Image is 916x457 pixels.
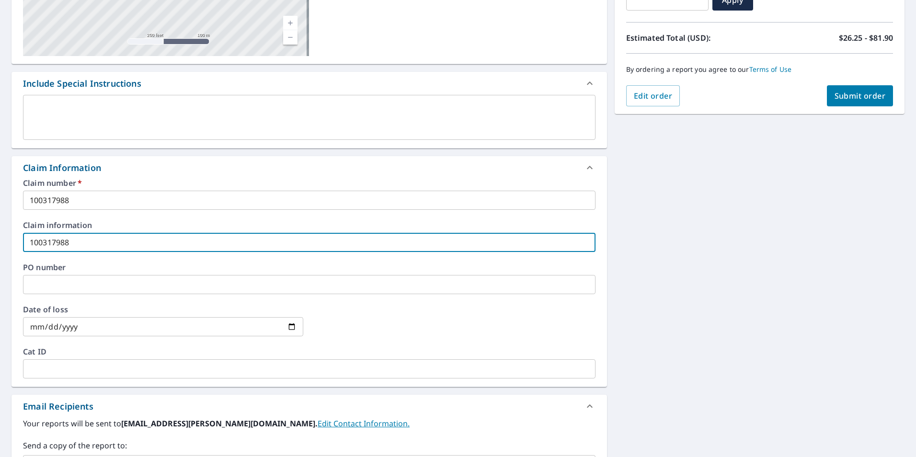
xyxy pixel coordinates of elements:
b: [EMAIL_ADDRESS][PERSON_NAME][DOMAIN_NAME]. [121,418,318,429]
span: Submit order [835,91,886,101]
div: Include Special Instructions [23,77,141,90]
label: Send a copy of the report to: [23,440,595,451]
p: $26.25 - $81.90 [839,32,893,44]
label: Cat ID [23,348,595,355]
span: Edit order [634,91,673,101]
button: Edit order [626,85,680,106]
p: By ordering a report you agree to our [626,65,893,74]
p: Estimated Total (USD): [626,32,760,44]
label: Claim information [23,221,595,229]
label: Your reports will be sent to [23,418,595,429]
label: Claim number [23,179,595,187]
button: Submit order [827,85,893,106]
a: Terms of Use [749,65,792,74]
div: Claim Information [11,156,607,179]
div: Claim Information [23,161,101,174]
div: Include Special Instructions [11,72,607,95]
a: Current Level 17, Zoom Out [283,30,298,45]
label: Date of loss [23,306,303,313]
a: EditContactInfo [318,418,410,429]
a: Current Level 17, Zoom In [283,16,298,30]
div: Email Recipients [11,395,607,418]
label: PO number [23,263,595,271]
div: Email Recipients [23,400,93,413]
